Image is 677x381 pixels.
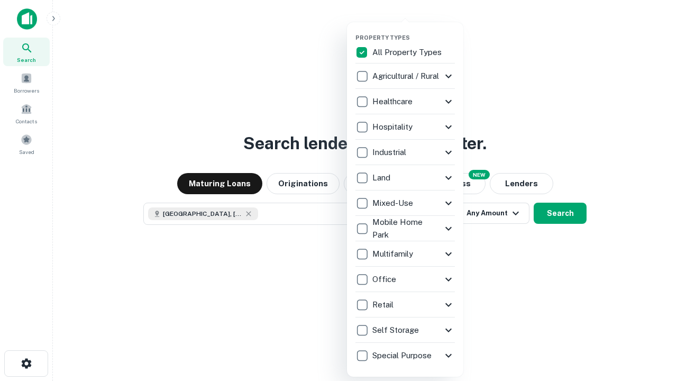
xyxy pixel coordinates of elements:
div: Multifamily [355,241,455,267]
p: Agricultural / Rural [372,70,441,83]
div: Agricultural / Rural [355,63,455,89]
div: Healthcare [355,89,455,114]
div: Land [355,165,455,190]
div: Retail [355,292,455,317]
p: Office [372,273,398,286]
p: Retail [372,298,396,311]
p: Multifamily [372,248,415,260]
p: Industrial [372,146,408,159]
p: Mobile Home Park [372,216,442,241]
p: Self Storage [372,324,421,337]
p: Land [372,171,392,184]
div: Hospitality [355,114,455,140]
div: Mobile Home Park [355,216,455,241]
div: Self Storage [355,317,455,343]
p: Healthcare [372,95,415,108]
div: Industrial [355,140,455,165]
p: Special Purpose [372,349,434,362]
p: Hospitality [372,121,415,133]
span: Property Types [355,34,410,41]
div: Special Purpose [355,343,455,368]
div: Mixed-Use [355,190,455,216]
p: All Property Types [372,46,444,59]
p: Mixed-Use [372,197,415,210]
iframe: Chat Widget [624,296,677,347]
div: Office [355,267,455,292]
